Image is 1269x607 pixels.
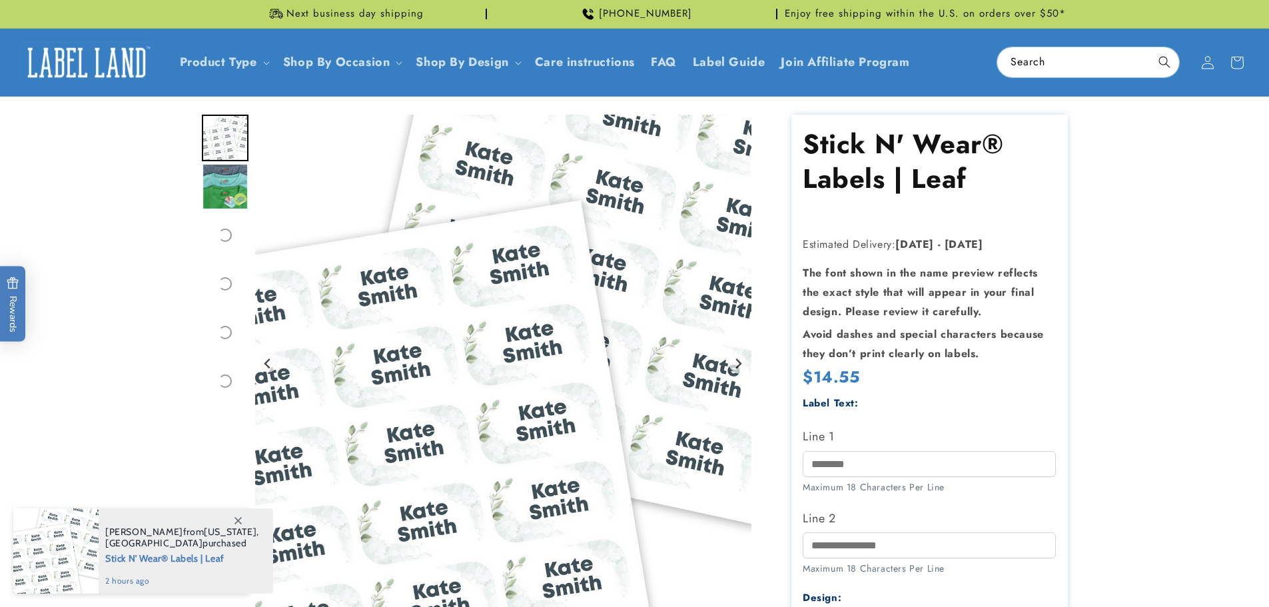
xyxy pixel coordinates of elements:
div: Go to slide 5 [202,309,248,356]
div: Maximum 18 Characters Per Line [803,480,1056,494]
span: [PERSON_NAME] [105,526,183,538]
button: Go to last slide [259,354,277,372]
span: Next business day shipping [286,7,424,21]
a: Care instructions [527,47,643,78]
img: Color Stick N' Wear® Labels - Label Land [202,163,248,210]
strong: Avoid dashes and special characters because they don’t print clearly on labels. [803,326,1044,361]
span: Care instructions [535,55,635,70]
span: FAQ [651,55,677,70]
button: Next slide [729,354,747,372]
span: Label Guide [693,55,765,70]
a: Label Guide [685,47,773,78]
span: Enjoy free shipping within the U.S. on orders over $50* [785,7,1066,21]
strong: The font shown in the name preview reflects the exact style that will appear in your final design... [803,265,1038,319]
summary: Shop By Design [408,47,526,78]
span: [PHONE_NUMBER] [599,7,692,21]
span: [US_STATE] [204,526,256,538]
span: $14.55 [803,366,860,387]
a: Shop By Design [416,53,508,71]
span: from , purchased [105,526,259,549]
span: Rewards [7,277,19,332]
div: Maximum 18 Characters Per Line [803,562,1056,576]
strong: [DATE] [895,237,934,252]
div: Go to slide 4 [202,261,248,307]
h1: Stick N' Wear® Labels | Leaf [803,127,1056,196]
span: Shop By Occasion [283,55,390,70]
p: Estimated Delivery: [803,235,1056,255]
label: Design: [803,590,841,605]
a: Label Land [15,37,159,88]
a: FAQ [643,47,685,78]
div: Go to slide 6 [202,358,248,404]
button: Search [1150,47,1179,77]
div: Go to slide 2 [202,163,248,210]
a: Product Type [180,53,257,71]
span: [GEOGRAPHIC_DATA] [105,537,203,549]
strong: [DATE] [945,237,983,252]
label: Line 2 [803,508,1056,529]
span: Join Affiliate Program [781,55,909,70]
img: Label Land [20,42,153,83]
img: Stick N' Wear® Labels | Leaf - Label Land [202,115,248,161]
label: Line 1 [803,426,1056,447]
div: Go to slide 3 [202,212,248,259]
label: Label Text: [803,396,859,410]
div: Go to slide 1 [202,115,248,161]
summary: Product Type [172,47,275,78]
strong: - [938,237,941,252]
a: Join Affiliate Program [773,47,917,78]
summary: Shop By Occasion [275,47,408,78]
